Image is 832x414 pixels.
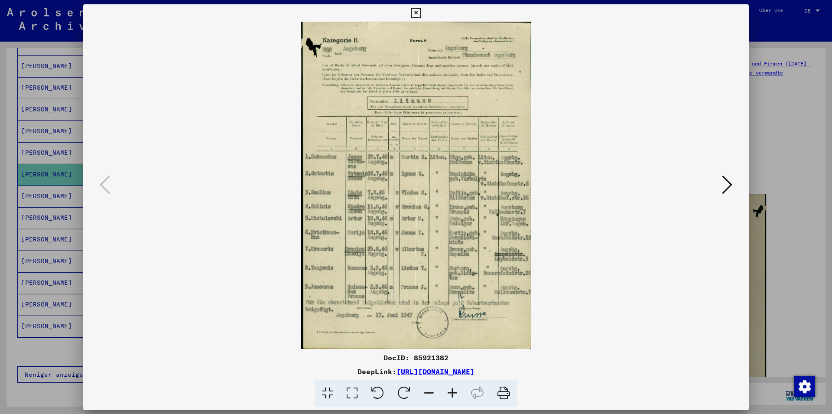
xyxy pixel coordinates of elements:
img: 001.jpg [113,22,719,349]
a: [URL][DOMAIN_NAME] [396,367,474,376]
div: DeepLink: [83,366,749,377]
div: DocID: 85921382 [83,352,749,363]
img: Zustimmung ändern [794,376,815,397]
